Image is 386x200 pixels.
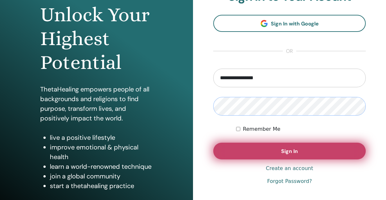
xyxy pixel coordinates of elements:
a: Forgot Password? [267,177,312,185]
p: ThetaHealing empowers people of all backgrounds and religions to find purpose, transform lives, a... [40,84,153,123]
h1: Unlock Your Highest Potential [40,3,153,75]
span: or [283,47,296,55]
button: Sign In [213,143,366,159]
li: start a thetahealing practice [50,181,153,191]
span: Sign In with Google [271,20,319,27]
a: Create an account [266,165,313,172]
li: improve emotional & physical health [50,142,153,162]
li: learn a world-renowned technique [50,162,153,171]
li: live a positive lifestyle [50,133,153,142]
label: Remember Me [243,125,280,133]
div: Keep me authenticated indefinitely or until I manually logout [236,125,366,133]
span: Sign In [281,148,298,155]
li: join a global community [50,171,153,181]
a: Sign In with Google [213,15,366,32]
